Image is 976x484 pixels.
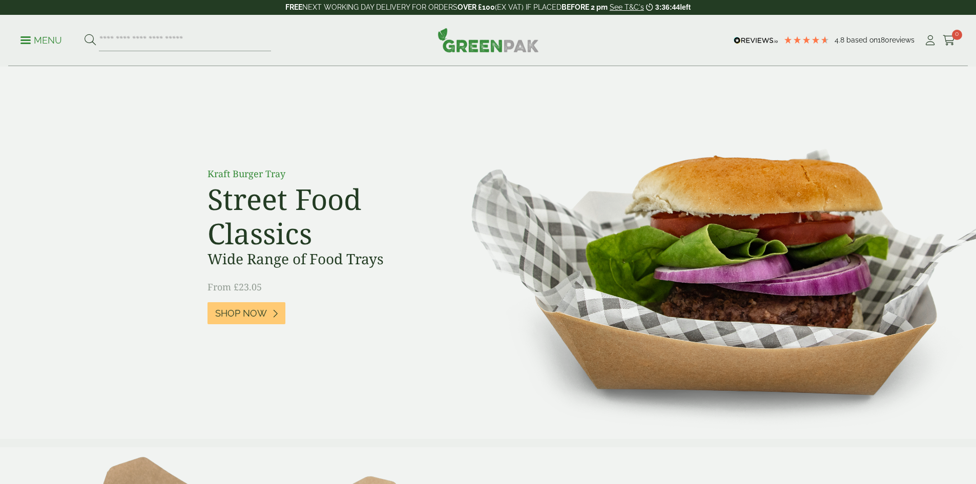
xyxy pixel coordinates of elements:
a: See T&C's [610,3,644,11]
strong: BEFORE 2 pm [562,3,608,11]
h3: Wide Range of Food Trays [207,250,438,268]
span: From £23.05 [207,281,262,293]
span: 180 [878,36,889,44]
a: 0 [943,33,956,48]
img: REVIEWS.io [734,37,778,44]
strong: FREE [285,3,302,11]
i: Cart [943,35,956,46]
div: 4.78 Stars [783,35,829,45]
h2: Street Food Classics [207,182,438,250]
img: GreenPak Supplies [438,28,539,52]
span: reviews [889,36,915,44]
p: Menu [20,34,62,47]
p: Kraft Burger Tray [207,167,438,181]
span: Shop Now [215,308,267,319]
span: 4.8 [835,36,846,44]
span: Based on [846,36,878,44]
a: Menu [20,34,62,45]
img: Street Food Classics [439,67,976,439]
a: Shop Now [207,302,285,324]
span: 0 [952,30,962,40]
span: left [680,3,691,11]
i: My Account [924,35,937,46]
strong: OVER £100 [458,3,495,11]
span: 3:36:44 [655,3,680,11]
